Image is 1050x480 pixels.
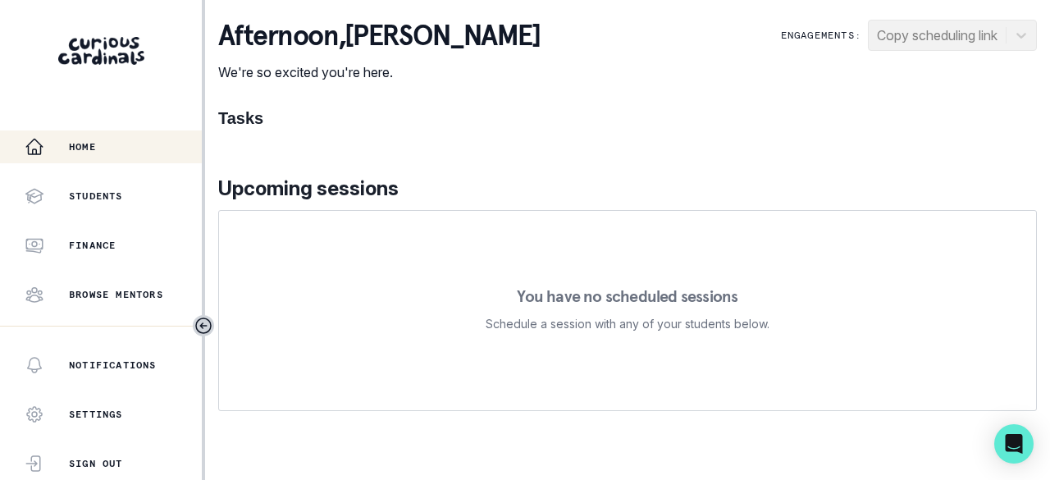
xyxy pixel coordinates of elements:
button: Toggle sidebar [193,315,214,336]
p: Upcoming sessions [218,174,1037,203]
div: Open Intercom Messenger [994,424,1034,464]
p: You have no scheduled sessions [517,288,737,304]
p: We're so excited you're here. [218,62,541,82]
p: Finance [69,239,116,252]
p: Notifications [69,359,157,372]
p: afternoon , [PERSON_NAME] [218,20,541,53]
p: Home [69,140,96,153]
p: Engagements: [781,29,861,42]
h1: Tasks [218,108,1037,128]
p: Students [69,190,123,203]
p: Schedule a session with any of your students below. [486,314,769,334]
img: Curious Cardinals Logo [58,37,144,65]
p: Sign Out [69,457,123,470]
p: Browse Mentors [69,288,163,301]
p: Settings [69,408,123,421]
